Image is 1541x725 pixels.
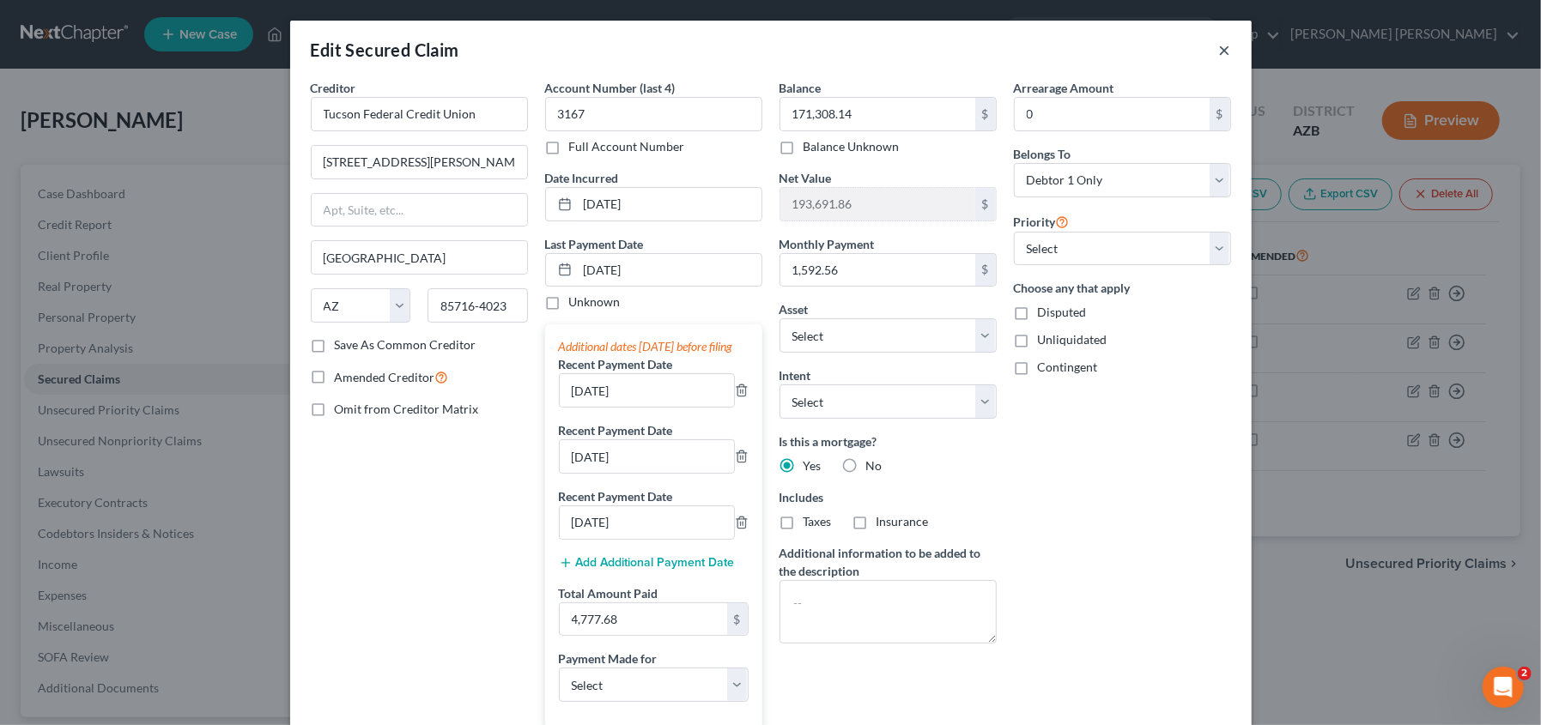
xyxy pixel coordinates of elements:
input: -- [560,506,734,539]
div: $ [1210,98,1230,130]
label: Includes [780,488,997,506]
div: $ [727,603,748,636]
div: $ [975,254,996,287]
label: Save As Common Creditor [335,336,476,353]
div: $ [975,98,996,130]
input: Enter zip... [428,288,528,323]
input: Enter city... [312,241,527,274]
span: Unliquidated [1038,332,1107,347]
label: Balance Unknown [804,138,900,155]
input: 0.00 [780,98,975,130]
span: Insurance [877,514,929,529]
input: 0.00 [560,603,727,636]
label: Arrearage Amount [1014,79,1114,97]
label: Date Incurred [545,169,619,187]
label: Balance [780,79,822,97]
span: No [866,458,883,473]
label: Choose any that apply [1014,279,1231,297]
input: Enter address... [312,146,527,178]
input: Search creditor by name... [311,97,528,131]
label: Monthly Payment [780,235,875,253]
label: Intent [780,366,811,384]
span: 2 [1518,667,1532,680]
span: Omit from Creditor Matrix [335,402,479,416]
input: MM/DD/YYYY [578,188,761,221]
label: Recent Payment Date [559,355,673,373]
input: MM/DD/YYYY [578,254,761,287]
input: 0.00 [1015,98,1210,130]
label: Recent Payment Date [559,487,673,505]
label: Total Amount Paid [559,584,658,602]
label: Recent Payment Date [559,421,673,439]
label: Is this a mortgage? [780,432,997,450]
input: XXXX [545,97,762,131]
span: Yes [804,458,822,473]
iframe: Intercom live chat [1483,667,1524,708]
div: Additional dates [DATE] before filing [559,338,749,355]
label: Unknown [569,293,621,311]
label: Additional information to be added to the description [780,544,997,580]
label: Priority [1014,211,1070,232]
label: Full Account Number [569,138,685,155]
span: Creditor [311,81,356,95]
div: Edit Secured Claim [311,38,459,62]
label: Net Value [780,169,832,187]
span: Disputed [1038,305,1087,319]
button: × [1219,39,1231,60]
label: Last Payment Date [545,235,644,253]
span: Taxes [804,514,832,529]
input: -- [560,374,734,407]
input: Apt, Suite, etc... [312,194,527,227]
span: Belongs To [1014,147,1071,161]
div: $ [975,188,996,221]
input: 0.00 [780,254,975,287]
span: Asset [780,302,809,317]
span: Contingent [1038,359,1098,374]
input: 0.00 [780,188,975,221]
label: Payment Made for [559,649,658,668]
span: Amended Creditor [335,370,435,384]
label: Account Number (last 4) [545,79,676,97]
button: Add Additional Payment Date [559,556,735,570]
input: -- [560,440,734,473]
